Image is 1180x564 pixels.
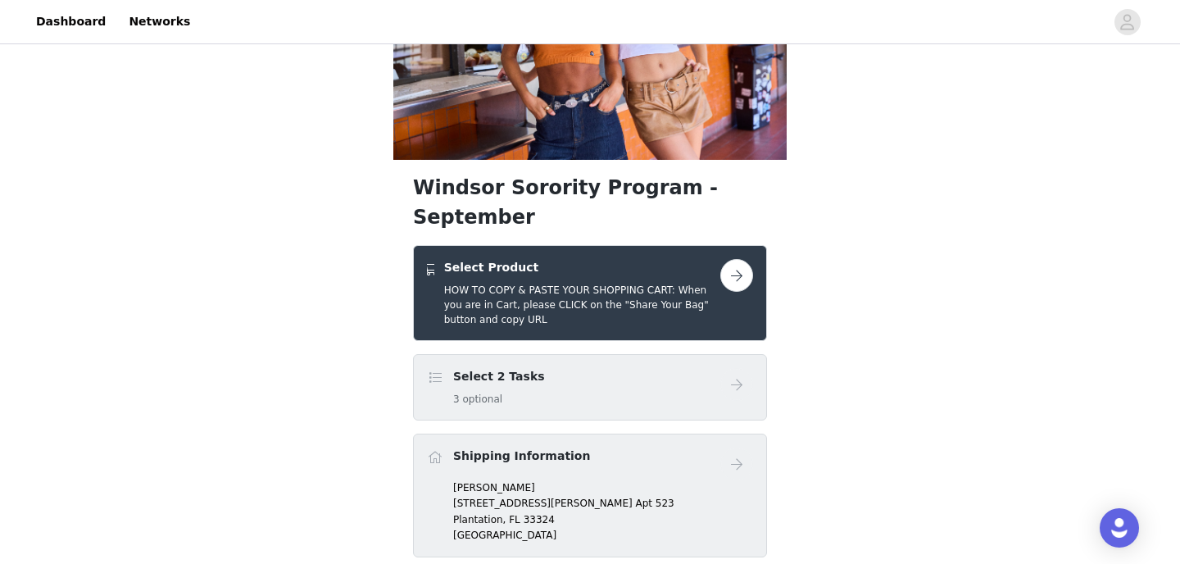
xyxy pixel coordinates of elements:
h4: Select 2 Tasks [453,368,545,385]
h5: 3 optional [453,392,545,407]
h1: Windsor Sorority Program - September [413,173,767,232]
div: Open Intercom Messenger [1100,508,1139,548]
div: Shipping Information [413,434,767,557]
span: FL [509,514,520,525]
div: Select Product [413,245,767,341]
p: [PERSON_NAME] [453,480,753,495]
h4: Select Product [444,259,720,276]
span: Plantation, [453,514,506,525]
p: [GEOGRAPHIC_DATA] [453,528,753,543]
h4: Shipping Information [453,448,590,465]
div: Select 2 Tasks [413,354,767,421]
a: Dashboard [26,3,116,40]
a: Networks [119,3,200,40]
h5: HOW TO COPY & PASTE YOUR SHOPPING CART: When you are in Cart, please CLICK on the "Share Your Bag... [444,283,720,327]
span: 33324 [524,514,555,525]
div: avatar [1119,9,1135,35]
p: [STREET_ADDRESS][PERSON_NAME] Apt 523 [453,496,753,511]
